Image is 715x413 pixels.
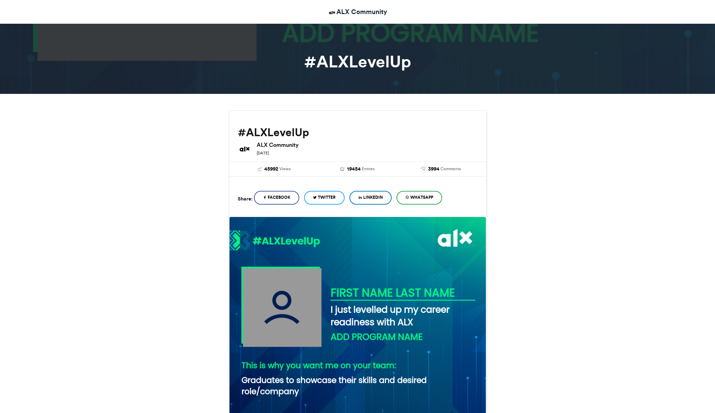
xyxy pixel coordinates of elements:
h1: #ALXLevelUp [167,53,548,70]
span: 45992 [264,165,278,173]
img: ALX Community [328,8,336,17]
a: ALX Community [328,7,387,17]
a: WhatsApp [396,191,442,205]
span: WhatsApp [410,194,433,200]
span: 3994 [428,165,439,173]
span: 19454 [347,165,361,173]
a: 3994 Comments [404,165,478,173]
small: [DATE] [257,151,269,155]
span: Comments [440,166,461,172]
span: Views [279,166,291,172]
span: Facebook [268,194,290,200]
a: LinkedIn [349,191,392,205]
a: Facebook [254,191,299,205]
h6: ALX Community [257,142,478,148]
h5: Share: [238,194,253,203]
img: ALX Community [238,142,252,156]
h2: #ALXLevelUp [238,126,478,139]
span: Entries [362,166,375,172]
a: 19454 Entries [321,165,394,173]
a: 45992 Views [238,165,311,173]
span: Twitter [318,194,336,200]
span: LinkedIn [363,194,383,200]
a: Twitter [304,191,345,205]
